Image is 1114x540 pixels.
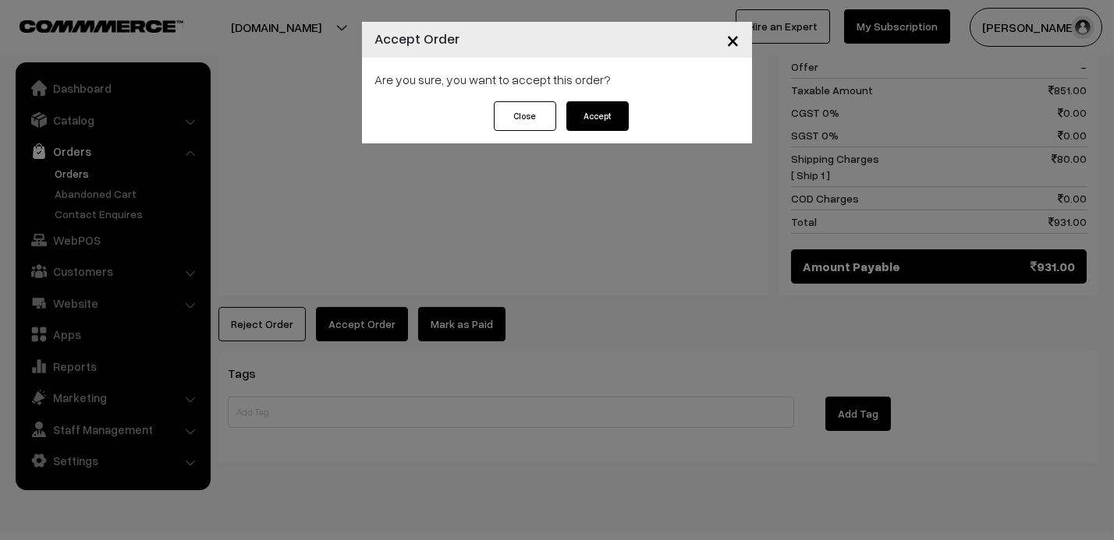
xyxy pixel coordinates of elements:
[726,25,740,54] span: ×
[566,101,629,131] button: Accept
[494,101,556,131] button: Close
[362,58,752,101] div: Are you sure, you want to accept this order?
[374,28,459,49] h4: Accept Order
[714,16,752,64] button: Close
